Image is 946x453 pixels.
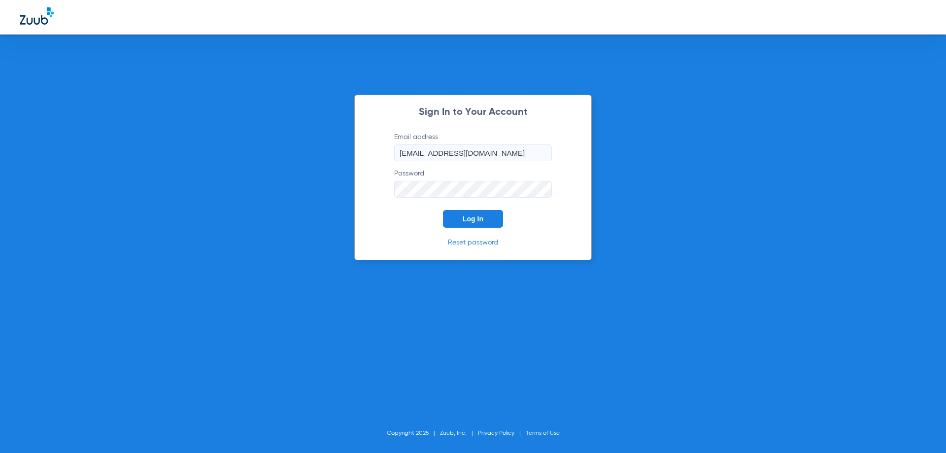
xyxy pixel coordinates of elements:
[478,430,514,436] a: Privacy Policy
[448,239,498,246] a: Reset password
[394,169,552,198] label: Password
[443,210,503,228] button: Log In
[394,144,552,161] input: Email address
[394,132,552,161] label: Email address
[394,181,552,198] input: Password
[526,430,560,436] a: Terms of Use
[20,7,54,25] img: Zuub Logo
[387,428,440,438] li: Copyright 2025
[379,107,567,117] h2: Sign In to Your Account
[440,428,478,438] li: Zuub, Inc.
[463,215,483,223] span: Log In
